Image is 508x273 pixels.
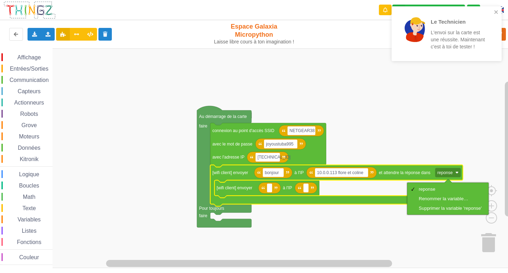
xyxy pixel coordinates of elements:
text: et attendre la réponse dans [379,170,430,175]
text: [TECHNICAL_ID] [258,155,290,160]
p: L'envoi sur la carte est une réussite. Maintenant c'est à toi de tester ! [431,29,486,50]
text: avec l'adresse IP [212,155,244,160]
text: joyoustuba995 [266,142,294,147]
p: Le Technicien [431,18,486,25]
text: à l'IP [295,170,304,175]
span: Capteurs [17,88,42,94]
text: faire [199,213,207,218]
span: Texte [21,205,37,211]
text: 10.0.0.113 flore et coline [317,170,363,175]
text: connexion au point d'accès SSID [212,128,274,133]
text: Pour toujours [199,206,224,211]
span: Kitronik [19,156,40,162]
div: reponse [419,186,482,192]
span: Variables [17,216,42,222]
text: Au démarrage de la carte [199,114,247,119]
text: avec le mot de passe [212,142,253,147]
div: Renommer la variable… [419,196,482,201]
div: Supprimer la variable 'reponse' [419,206,482,211]
span: Fonctions [16,239,42,245]
span: Logique [18,171,40,177]
span: Boucles [18,183,40,189]
text: NETGEAR38 [290,128,315,133]
text: reponse [437,170,453,175]
span: Communication [8,77,50,83]
span: Affichage [16,54,42,60]
text: [wifi client] envoyer [212,170,248,175]
span: Grove [20,122,38,128]
span: Listes [21,228,38,234]
span: Robots [19,111,39,117]
span: Actionneurs [13,100,45,106]
span: Couleur [18,254,40,260]
button: close [494,9,499,16]
text: [wifi client] envoyer [217,185,252,190]
text: à l'IP [283,185,292,190]
text: bonjour [265,170,279,175]
img: thingz_logo.png [3,1,56,19]
div: Ta base fonctionne bien ! [392,5,465,16]
span: Math [22,194,37,200]
div: Laisse libre cours à ton imagination ! [211,39,297,45]
div: Espace Galaxia Micropython [211,23,297,45]
span: Entrées/Sorties [9,66,49,72]
span: Moteurs [18,133,41,140]
span: Données [17,145,42,151]
text: faire [199,124,207,129]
